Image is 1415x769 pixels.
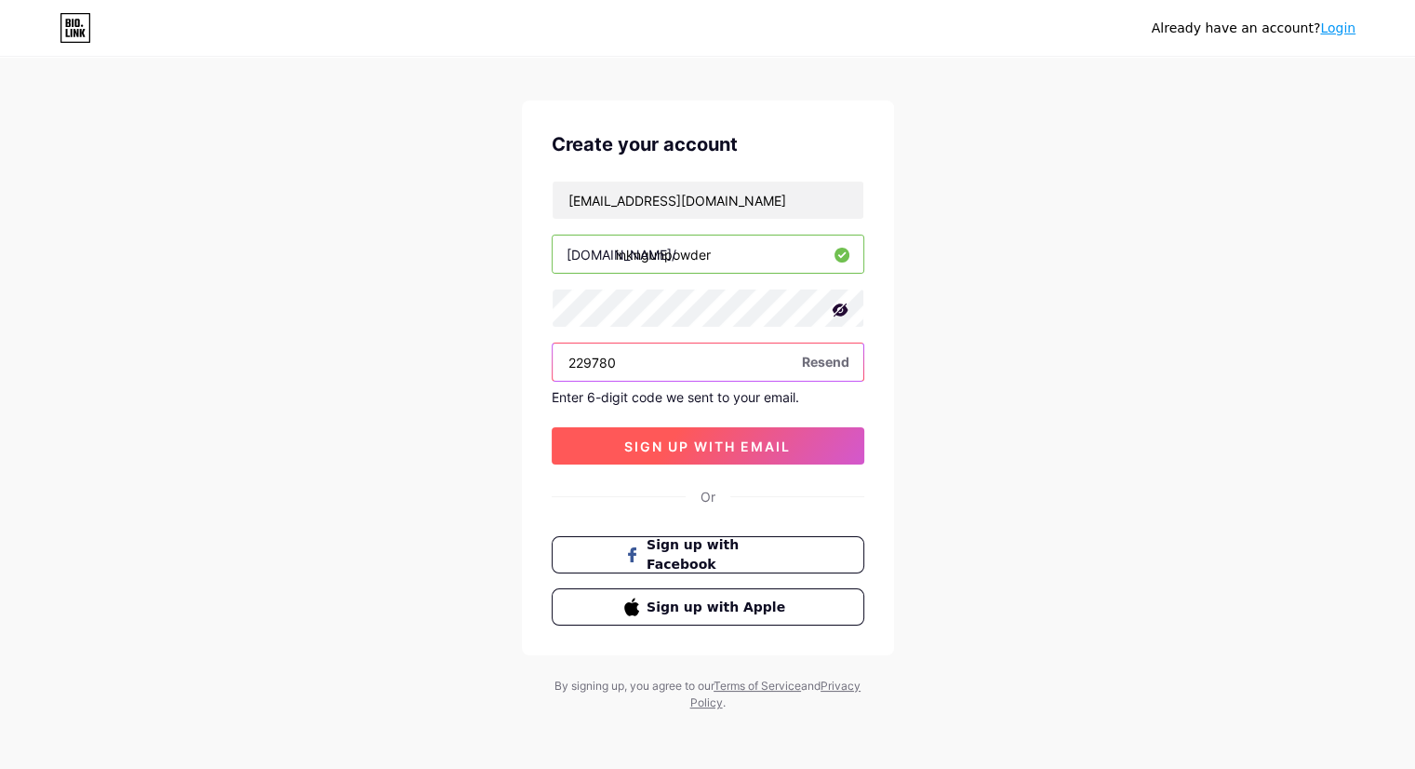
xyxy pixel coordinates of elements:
span: sign up with email [624,438,791,454]
button: Sign up with Apple [552,588,864,626]
input: Paste login code [553,344,863,381]
input: username [553,236,863,273]
div: Create your account [552,130,864,158]
span: Resend [802,352,849,371]
div: Enter 6-digit code we sent to your email. [552,389,864,405]
div: Or [701,487,715,506]
button: Sign up with Facebook [552,536,864,573]
button: sign up with email [552,427,864,465]
input: Email [553,182,863,219]
div: By signing up, you agree to our and . [550,678,866,711]
a: Login [1320,20,1355,35]
a: Terms of Service [714,679,801,693]
span: Sign up with Facebook [647,535,791,574]
div: Already have an account? [1152,19,1355,38]
div: [DOMAIN_NAME]/ [567,245,676,264]
span: Sign up with Apple [647,598,791,617]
